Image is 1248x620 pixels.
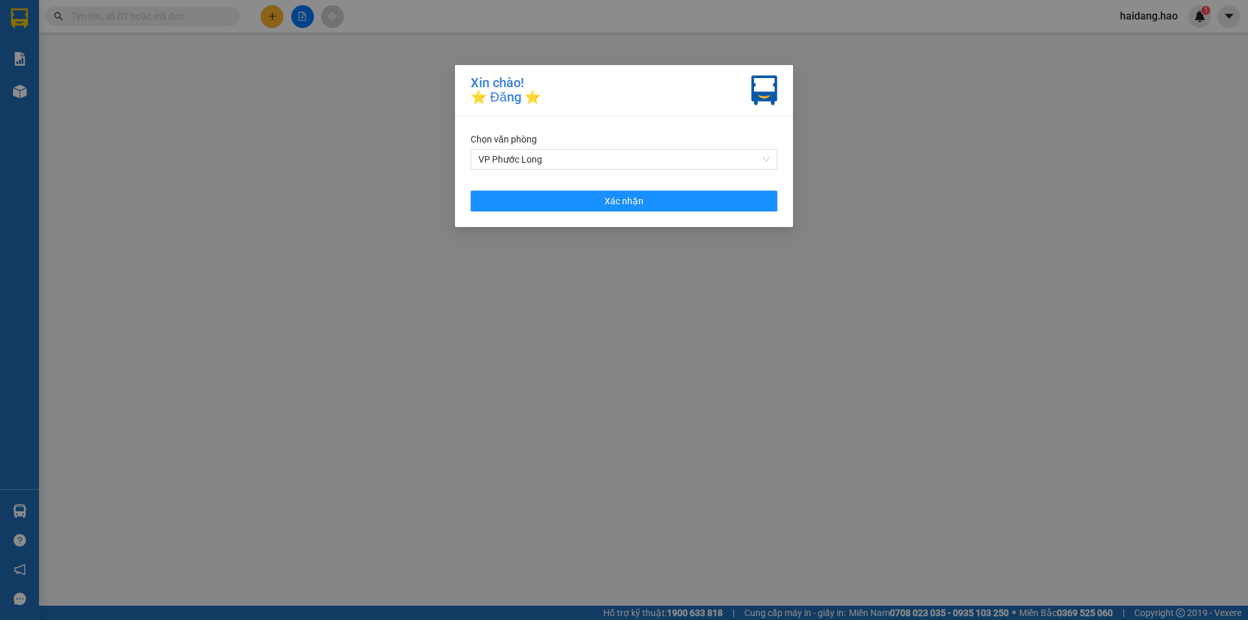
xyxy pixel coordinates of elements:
[471,191,777,211] button: Xác nhận
[471,75,541,105] div: Xin chào! ⭐ Đăng ⭐
[471,132,777,146] div: Chọn văn phòng
[604,194,643,208] span: Xác nhận
[751,75,777,105] img: vxr-icon
[478,150,770,169] span: VP Phước Long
